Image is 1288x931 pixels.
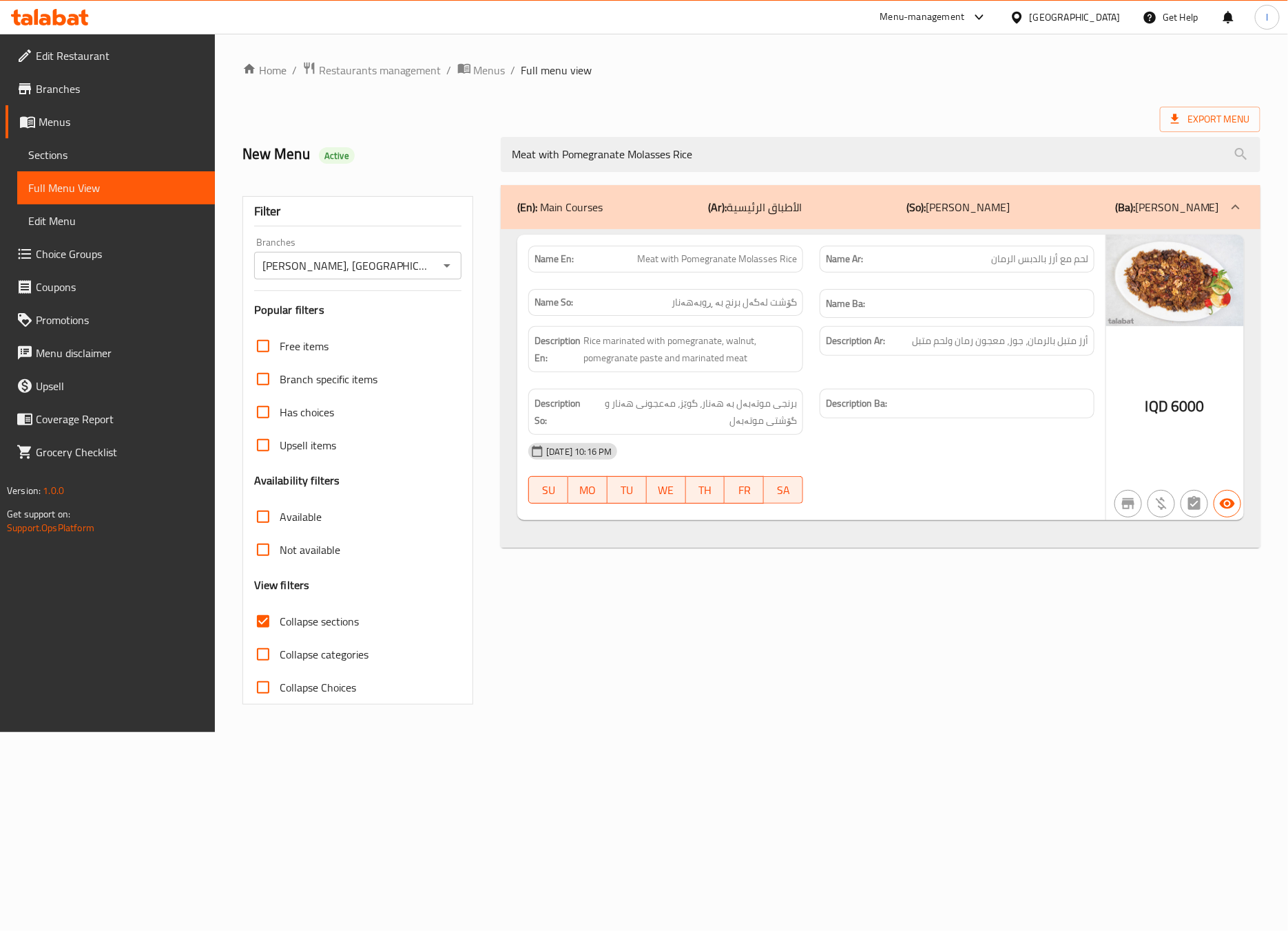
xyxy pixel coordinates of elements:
[280,613,359,630] span: Collapse sections
[769,480,798,500] span: SA
[17,138,215,171] a: Sections
[457,61,506,79] a: Menus
[7,519,94,537] a: Support.OpsPlatform
[826,252,863,266] strong: Name Ar:
[692,480,720,500] span: TH
[583,332,797,366] span: Rice marinated with pomegranate, walnut, pomegranate paste and marinated meat
[534,395,583,429] strong: Description So:
[1147,490,1175,517] button: Purchased item
[672,295,797,310] span: گۆشت لەگەل برنج بە ڕوبەهەنار
[607,476,647,504] button: TU
[826,295,865,312] strong: Name Ba:
[292,62,297,78] li: /
[36,47,204,64] span: Edit Restaurant
[1171,393,1205,420] span: 6000
[28,147,204,163] span: Sections
[541,445,617,458] span: [DATE] 10:16 PM
[991,252,1088,266] span: لحم مع أرز بالدبس الرمان
[242,144,485,164] h2: New Menu
[764,476,803,504] button: SA
[652,480,681,500] span: WE
[254,473,340,489] h3: Availability filters
[1030,10,1121,25] div: [GEOGRAPHIC_DATA]
[826,395,887,412] strong: Description Ba:
[517,199,603,215] p: Main Courses
[280,646,368,663] span: Collapse categories
[6,303,215,336] a: Promotions
[280,679,356,696] span: Collapse Choices
[501,229,1260,548] div: (En): Main Courses(Ar):الأطباق الرئيسية(So):[PERSON_NAME](Ba):[PERSON_NAME]
[280,371,377,387] span: Branch specific items
[517,197,537,217] b: (En):
[708,197,727,217] b: (Ar):
[36,279,204,295] span: Coupons
[613,480,641,500] span: TU
[534,252,574,266] strong: Name En:
[6,72,215,105] a: Branches
[28,213,204,229] span: Edit Menu
[39,114,204,130] span: Menus
[254,577,310,593] h3: View filters
[36,345,204,361] span: Menu disclaimer
[1145,393,1168,420] span: IQD
[1114,490,1142,517] button: Not branch specific item
[36,246,204,262] span: Choice Groups
[254,197,462,226] div: Filter
[708,199,802,215] p: الأطباق الرئيسية
[521,62,592,78] span: Full menu view
[534,480,563,500] span: SU
[280,338,329,354] span: Free items
[242,61,1260,79] nav: breadcrumb
[501,185,1260,229] div: (En): Main Courses(Ar):الأطباق الرئيسية(So):[PERSON_NAME](Ba):[PERSON_NAME]
[7,505,70,523] span: Get support on:
[511,62,516,78] li: /
[319,147,355,164] div: Active
[254,302,462,318] h3: Popular filters
[6,105,215,138] a: Menus
[6,370,215,403] a: Upsell
[1171,111,1249,128] span: Export Menu
[28,180,204,196] span: Full Menu View
[36,81,204,97] span: Branches
[6,270,215,303] a: Coupons
[637,252,797,266] span: Meat with Pomegranate Molasses Rice
[1214,490,1241,517] button: Available
[319,149,355,162] span: Active
[280,509,322,525] span: Available
[280,542,340,558] span: Not available
[6,237,215,270] a: Choice Groups
[1160,107,1260,132] span: Export Menu
[302,61,442,79] a: Restaurants management
[36,444,204,460] span: Grocery Checklist
[574,480,602,500] span: MO
[447,62,452,78] li: /
[319,62,442,78] span: Restaurants management
[906,199,1010,215] p: [PERSON_NAME]
[568,476,607,504] button: MO
[1181,490,1208,517] button: Not has choices
[501,137,1260,172] input: search
[6,436,215,469] a: Grocery Checklist
[1115,199,1219,215] p: [PERSON_NAME]
[534,295,573,310] strong: Name So:
[534,332,581,366] strong: Description En:
[730,480,758,500] span: FR
[474,62,506,78] span: Menus
[6,403,215,436] a: Coverage Report
[647,476,686,504] button: WE
[1266,10,1268,25] span: l
[725,476,764,504] button: FR
[826,332,885,350] strong: Description Ar:
[36,312,204,328] span: Promotions
[1106,235,1244,326] img: Kurdawari_Almas_Meat_with638960771029384401.jpg
[242,62,287,78] a: Home
[437,256,457,275] button: Open
[36,378,204,394] span: Upsell
[36,411,204,427] span: Coverage Report
[7,482,41,500] span: Version:
[586,395,797,429] span: برنجی موتەبەل بە هەنار، گوێز، مەعجونی هەنار و گۆشتی موتەبەل
[6,39,215,72] a: Edit Restaurant
[906,197,926,217] b: (So):
[280,404,334,420] span: Has choices
[1115,197,1135,217] b: (Ba):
